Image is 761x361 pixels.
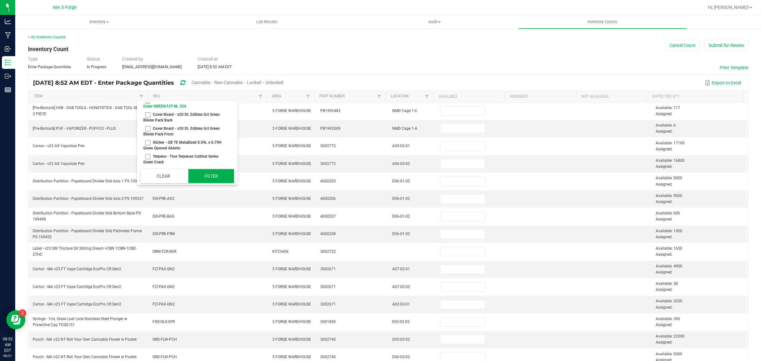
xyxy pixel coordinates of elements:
span: A07-02-02 [392,285,410,289]
span: Lab Results [248,19,286,25]
a: LocationSortable [391,94,423,99]
span: Available: 9000 Assigned: [656,176,682,186]
th: Available [433,91,504,102]
span: 5 FORGE WAREHOUSE [272,214,311,219]
th: Assigned [504,91,576,102]
a: Inventory Counts [519,15,686,29]
span: 5 FORGE WAREHOUSE [272,319,311,324]
span: PB1992482 [320,108,341,113]
p: 08:52 AM EDT [3,336,12,353]
span: Cannabis [192,80,210,85]
span: Carton - MA v23 FT Vape Cartridge EcoPro CR Gen2 [33,285,121,289]
a: Lab Results [183,15,351,29]
span: Available: 1000 Assigned: [656,229,682,239]
span: [Pre-Biotrack] PUF - VAPORIZER - PUFFCO - PLUS [33,126,116,131]
span: D06-01-02 [392,179,410,183]
a: Audit [351,15,518,29]
span: 5 FORGE WAREHOUSE [272,161,311,166]
span: Carton - v23 AX Vaporizer Pen [33,161,85,166]
span: GRD-FLW-PCH [153,337,177,342]
span: DIS-PRE-FRM [153,232,175,236]
th: Expected Qty [647,91,743,102]
a: AreaSortable [272,94,304,99]
a: Part NumberSortable [319,94,375,99]
span: 5 FORGE WAREHOUSE [272,355,311,359]
span: Inventory [16,19,183,25]
inline-svg: Analytics [5,18,11,25]
span: Non-Cannabis [214,80,243,85]
span: KITCHEN [272,249,289,254]
span: DIS-PRE-BAS [153,214,174,219]
span: D06-01-02 [392,196,410,201]
span: FLT-PAX-GN2 [153,267,175,271]
inline-svg: Inbound [5,46,11,52]
span: DRM-TCR-SKR [153,249,176,254]
span: Created at [198,56,218,62]
span: Locked [247,80,261,85]
a: SKUSortable [153,94,257,99]
iframe: Resource center [6,310,25,329]
span: 3002772 [320,144,336,148]
span: FLT-PAX-GN2 [153,285,175,289]
button: Filter [188,169,234,183]
span: Available: 16800 Assigned: [656,158,685,169]
span: 4000208 [320,232,336,236]
span: Distribution Partition - Paperboard Divider Grid Bottom Base PS 109498 [33,211,141,221]
button: Cancel Count [665,40,700,51]
span: 4000205 [320,179,336,183]
span: MA 5 Forge [53,5,77,10]
a: ItemSortable [34,94,138,99]
span: Unlocked [265,80,283,85]
span: Available: 600 Assigned: [656,211,680,221]
span: 5 FORGE WAREHOUSE [272,302,311,306]
span: Type [28,56,37,62]
span: 4000206 [320,196,336,201]
span: D06-01-02 [392,214,410,219]
span: 3002671 [320,267,336,271]
span: 5 FORGE WAREHOUSE [272,337,311,342]
inline-svg: Inventory [5,59,11,66]
span: [Pre-Biotrack] HSK - DAB TOOLS - HONEYSTICK - DAB TOOL SET - 3 PIECE [33,106,142,116]
inline-svg: Manufacturing [5,32,11,38]
th: Not Available [576,91,647,102]
span: Available: 1650 Assigned: [656,246,682,257]
span: 5 FORGE WAREHOUSE [272,108,311,113]
span: Carton - v23 AX Vaporizer Pen [33,144,85,148]
span: Distribution Partition - Paperboard Divider Grid Axis 2 PS 109537 [33,196,144,201]
a: < All Inventory Counts [28,35,65,39]
span: FSO-GLS-SYR [153,319,175,324]
span: [DATE] 8:52 AM EDT [198,65,232,69]
span: Available: 3200 Assigned: [656,299,682,309]
span: PB1992009 [320,126,341,131]
span: Audit [351,19,518,25]
span: 3002772 [320,161,336,166]
a: Filter [257,93,264,101]
a: Filter [304,93,312,101]
span: Pouch - MA v22 NT Roll Your Own Cannabis Flower w Pocket [33,355,137,359]
span: Inventory Counts [579,19,626,25]
a: Filter [138,93,145,101]
p: 08/21 [3,353,12,358]
span: Available: 390 Assigned: [656,317,680,327]
span: 3001850 [320,319,336,324]
span: 3002722 [320,249,336,254]
a: Filter [423,93,431,101]
span: 3002740 [320,337,336,342]
span: Carton - MA v23 FT Vape Cartridge EcoPro CR Gen2 [33,302,121,306]
span: 5 FORGE WAREHOUSE [272,232,311,236]
iframe: Resource center unread badge [19,309,26,317]
span: Available: 9000 Assigned: [656,194,682,204]
span: FLT-PAX-GN2 [153,302,175,306]
span: Available: 22000 Assigned: [656,334,685,345]
span: Status [87,56,100,62]
span: D05-03-02 [392,337,410,342]
span: A02-03-01 [392,302,410,306]
span: Enter Package Quantities [28,65,71,69]
button: Submit for Review [705,40,748,51]
span: D06-03-02 [392,355,410,359]
span: 5 FORGE WAREHOUSE [272,144,311,148]
span: In Progress [87,65,106,69]
span: 3002740 [320,355,336,359]
span: Hi, [PERSON_NAME]! [708,5,749,10]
